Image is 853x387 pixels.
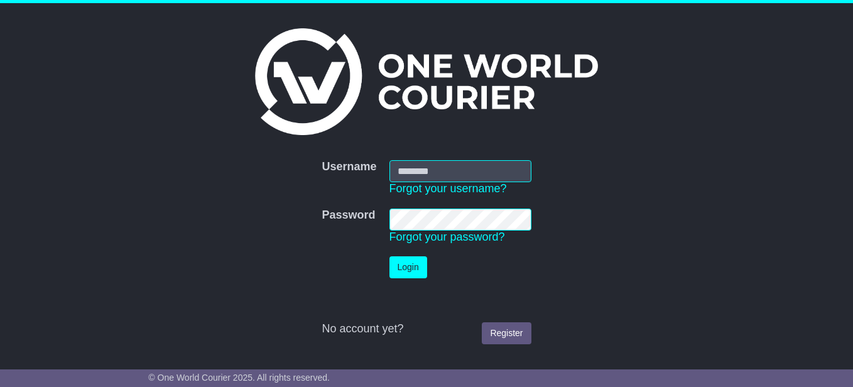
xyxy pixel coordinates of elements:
[255,28,598,135] img: One World
[322,209,375,222] label: Password
[389,182,507,195] a: Forgot your username?
[482,322,531,344] a: Register
[148,373,330,383] span: © One World Courier 2025. All rights reserved.
[389,231,505,243] a: Forgot your password?
[389,256,427,278] button: Login
[322,322,531,336] div: No account yet?
[322,160,376,174] label: Username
